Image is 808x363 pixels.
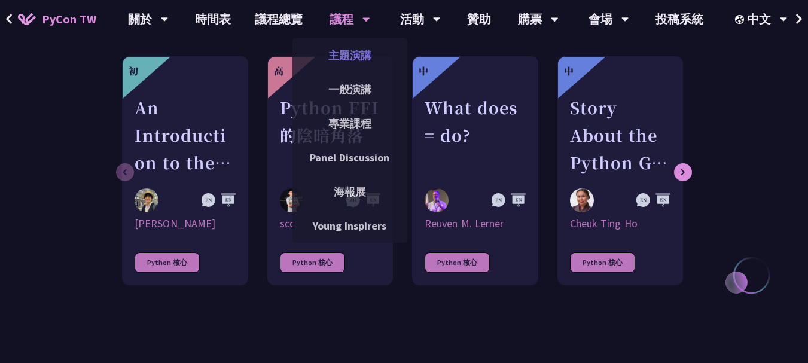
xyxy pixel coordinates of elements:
a: 中 Story About the Python GIL - its existance and the lack there of Cheuk Ting Ho Cheuk Ting Ho Py... [557,56,684,285]
a: 一般演講 [292,75,407,103]
a: 高 Python FFI 的陰暗角落 scc scc Python 核心 [267,56,394,285]
img: Reuven M. Lerner [425,188,449,215]
img: Cheuk Ting Ho [570,188,594,212]
a: Panel Discussion [292,144,407,172]
a: 中 What does = do? Reuven M. Lerner Reuven M. Lerner Python 核心 [412,56,538,285]
div: [PERSON_NAME] [135,216,236,231]
a: Young Inspirers [292,212,407,240]
div: Python FFI 的陰暗角落 [280,94,381,176]
div: An Introduction to the GIL for Python Beginners: Disabling It in Python 3.13 and Leveraging Concu... [135,94,236,176]
a: 專業課程 [292,109,407,138]
div: 高 [274,64,283,78]
div: Python 核心 [425,252,490,273]
div: Python 核心 [135,252,200,273]
div: What does = do? [425,94,526,176]
div: 初 [129,64,138,78]
a: 海報展 [292,178,407,206]
span: PyCon TW [42,10,96,28]
div: Reuven M. Lerner [425,216,526,231]
div: 中 [564,64,574,78]
div: scc [280,216,381,231]
div: Python 核心 [570,252,635,273]
a: PyCon TW [6,4,108,34]
div: 中 [419,64,428,78]
img: scc [280,188,304,212]
a: 主題演講 [292,41,407,69]
img: Home icon of PyCon TW 2025 [18,13,36,25]
img: Locale Icon [735,15,747,24]
div: Python 核心 [280,252,345,273]
div: Story About the Python GIL - its existance and the lack there of [570,94,671,176]
a: 初 An Introduction to the GIL for Python Beginners: Disabling It in Python 3.13 and Leveraging Con... [122,56,248,285]
div: Cheuk Ting Ho [570,216,671,231]
img: Yu Saito [135,188,158,212]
